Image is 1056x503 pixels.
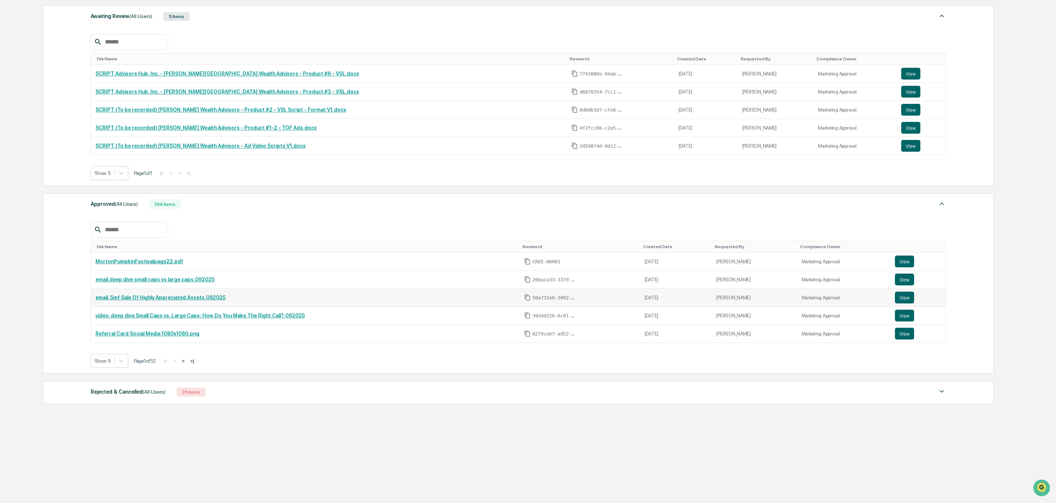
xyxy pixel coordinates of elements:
[167,170,175,176] button: <
[901,68,941,80] a: View
[1032,479,1052,499] iframe: Open customer support
[674,65,738,83] td: [DATE]
[579,71,624,77] span: 7743088e-94ab-4de6-9fbc-fe1d84c1ec26
[524,330,531,337] span: Copy Id
[95,125,317,131] a: SCRIPT (To be recorded) [PERSON_NAME] Wealth Advisors - Product #1-2 - TOF Ads.docx
[532,295,576,301] span: 50a732e8-3092-4355-b10f-495b0b3723e5
[95,143,306,149] a: SCRIPT (To be recorded) [PERSON_NAME] Wealth Advisors - Ad Video Scripts V1.docx
[4,104,49,117] a: 🔎Data Lookup
[91,387,165,397] div: Rejected & Cancelled
[571,70,578,77] span: Copy Id
[712,307,797,325] td: [PERSON_NAME]
[95,71,359,77] a: SCRIPT Advisors Hub, Inc. - [PERSON_NAME][GEOGRAPHIC_DATA] Wealth Advisors - Product #6 - VSL.docx
[180,358,187,364] button: >
[571,88,578,95] span: Copy Id
[571,143,578,149] span: Copy Id
[895,310,941,321] a: View
[184,170,193,176] button: >|
[95,313,305,319] a: video. deep dive Small Caps vs. Large Caps: How Do You Make The Right Call?.092025
[161,358,170,364] button: |<
[903,56,943,61] div: Toggle SortBy
[712,253,797,271] td: [PERSON_NAME]
[901,140,941,152] a: View
[25,57,121,64] div: Start new chat
[937,11,946,20] img: caret
[895,292,914,303] button: View
[115,201,138,207] span: (All Users)
[97,56,564,61] div: Toggle SortBy
[901,68,920,80] button: View
[129,13,152,19] span: (All Users)
[4,90,50,103] a: 🖐️Preclearance
[813,137,896,155] td: Marketing Approval
[901,104,941,116] a: View
[149,200,181,209] div: 256 Items
[797,271,891,289] td: Marketing Approval
[177,388,206,397] div: 25 Items
[640,325,712,342] td: [DATE]
[579,107,624,113] span: 8d60b3d7-cfe6-4b1f-a98e-6c0fc4897f34
[524,276,531,283] span: Copy Id
[95,107,346,113] a: SCRIPT (To be recorded) [PERSON_NAME] Wealth Advisors - Product #2 - VSL Script - Format V1.docx
[895,274,941,285] a: View
[25,64,93,70] div: We're available if you need us!
[640,253,712,271] td: [DATE]
[738,101,814,119] td: [PERSON_NAME]
[53,94,59,100] div: 🗄️
[895,328,914,340] button: View
[134,170,152,176] span: Page 1 of 1
[813,119,896,137] td: Marketing Approval
[901,122,920,134] button: View
[95,331,199,337] a: Referral Card Social Media 1080x1080.png
[643,244,709,249] div: Toggle SortBy
[901,104,920,116] button: View
[712,289,797,307] td: [PERSON_NAME]
[91,11,152,21] div: Awaiting Review
[674,83,738,101] td: [DATE]
[895,292,941,303] a: View
[532,313,576,319] span: 39d4d226-6c01-4ebf-be82-5cfaa78fcb86
[95,295,226,300] a: email. 5mf Sale Of Highly Appreciated Assets.092025
[674,137,738,155] td: [DATE]
[712,325,797,342] td: [PERSON_NAME]
[797,253,891,271] td: Marketing Approval
[896,244,942,249] div: Toggle SortBy
[524,312,531,319] span: Copy Id
[800,244,888,249] div: Toggle SortBy
[532,277,576,283] span: 26baca33-337d-4cec-8823-626f43d4050d
[125,59,134,68] button: Start new chat
[143,389,165,395] span: (All Users)
[813,101,896,119] td: Marketing Approval
[738,137,814,155] td: [PERSON_NAME]
[532,331,576,337] span: 8279ceb7-ad52-40f4-abab-f24137dcd154
[901,86,941,98] a: View
[901,122,941,134] a: View
[797,289,891,307] td: Marketing Approval
[50,90,94,103] a: 🗄️Attestations
[813,83,896,101] td: Marketing Approval
[895,256,914,267] button: View
[524,294,531,301] span: Copy Id
[901,140,920,152] button: View
[7,57,21,70] img: 1746055101610-c473b297-6a78-478c-a979-82029cc54cd1
[640,307,712,325] td: [DATE]
[95,258,183,264] a: MortonPumpkinFestivalpage22.pdf
[97,244,517,249] div: Toggle SortBy
[797,307,891,325] td: Marketing Approval
[15,107,46,115] span: Data Lookup
[579,143,624,149] span: 24598f4d-0d12-403e-b4cb-b49d2eb6ee90
[816,56,893,61] div: Toggle SortBy
[937,199,946,208] img: caret
[579,89,624,95] span: d6870354-7cc1-407e-8e88-d2af16c815a8
[640,271,712,289] td: [DATE]
[61,93,91,101] span: Attestations
[188,358,196,364] button: >|
[901,86,920,98] button: View
[715,244,794,249] div: Toggle SortBy
[73,125,89,131] span: Pylon
[895,256,941,267] a: View
[937,387,946,396] img: caret
[7,108,13,114] div: 🔎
